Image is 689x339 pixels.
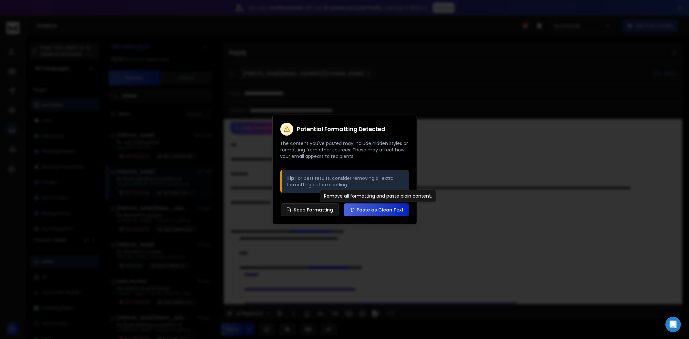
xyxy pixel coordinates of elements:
div: Remove all formatting and paste plain content. [320,190,436,202]
button: Paste as Clean Text [344,203,409,216]
strong: Tip: [287,175,296,181]
p: For best results, consider removing all extra formatting before sending. [287,175,404,188]
button: Keep Formatting [281,203,339,216]
h2: Potential Formatting Detected [297,126,385,132]
div: Open Intercom Messenger [665,317,681,332]
p: The content you've pasted may include hidden styles or formatting from other sources. These may a... [280,140,409,159]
